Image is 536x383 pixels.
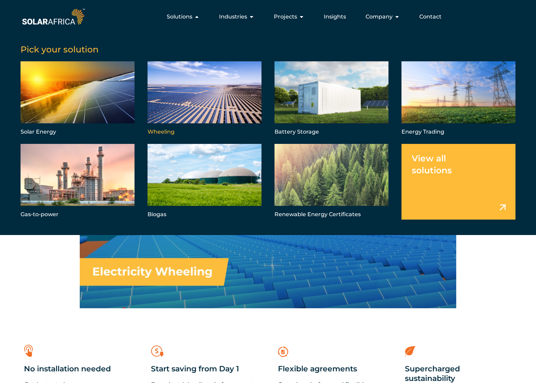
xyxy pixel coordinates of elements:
[274,13,297,21] span: Projects
[24,364,111,374] span: No installation needed
[278,364,357,374] span: Flexible agreements
[401,144,515,220] a: View all solutions
[419,13,442,21] a: Contact
[151,364,239,374] span: Start saving from Day 1
[167,13,192,21] span: Solutions
[21,44,515,54] h5: Pick your solution
[366,13,393,21] span: Company
[219,13,247,21] span: Industries
[324,13,346,21] a: Insights
[86,10,447,24] div: Menu Toggle
[21,61,135,137] a: Solar Energy
[86,10,447,24] nav: Menu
